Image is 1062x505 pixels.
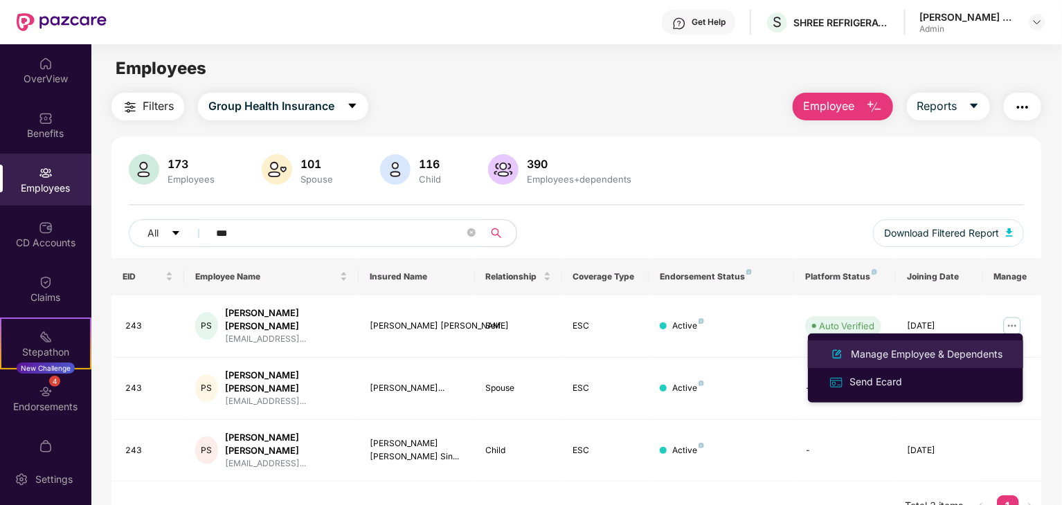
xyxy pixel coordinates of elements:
[298,174,336,185] div: Spouse
[195,374,218,402] div: PS
[524,174,634,185] div: Employees+dependents
[866,99,883,116] img: svg+xml;base64,PHN2ZyB4bWxucz0iaHR0cDovL3d3dy53My5vcmcvMjAwMC9zdmciIHhtbG5zOnhsaW5rPSJodHRwOi8vd3...
[39,439,53,453] img: svg+xml;base64,PHN2ZyBpZD0iTXlfT3JkZXJzIiBkYXRhLW5hbWU9Ik15IE9yZGVycyIgeG1sbnM9Imh0dHA6Ly93d3cudz...
[829,346,845,362] img: svg+xml;base64,PHN2ZyB4bWxucz0iaHR0cDovL3d3dy53My5vcmcvMjAwMC9zdmciIHhtbG5zOnhsaW5rPSJodHRwOi8vd3...
[122,99,138,116] img: svg+xml;base64,PHN2ZyB4bWxucz0iaHR0cDovL3d3dy53My5vcmcvMjAwMC9zdmciIHdpZHRoPSIyNCIgaGVpZ2h0PSIyNC...
[208,98,334,115] span: Group Health Insurance
[829,375,844,390] img: svg+xml;base64,PHN2ZyB4bWxucz0iaHR0cDovL3d3dy53My5vcmcvMjAwMC9zdmciIHdpZHRoPSIxNiIgaGVpZ2h0PSIxNi...
[17,13,107,31] img: New Pazcare Logo
[917,98,957,115] span: Reports
[794,358,896,420] td: -
[171,228,181,239] span: caret-down
[919,10,1016,24] div: [PERSON_NAME] Kale
[486,382,551,395] div: Spouse
[486,271,541,282] span: Relationship
[262,154,292,185] img: svg+xml;base64,PHN2ZyB4bWxucz0iaHR0cDovL3d3dy53My5vcmcvMjAwMC9zdmciIHhtbG5zOnhsaW5rPSJodHRwOi8vd3...
[198,93,368,120] button: Group Health Insurancecaret-down
[359,258,475,295] th: Insured Name
[370,437,464,463] div: [PERSON_NAME] [PERSON_NAME] Sin...
[983,258,1041,295] th: Manage
[39,275,53,289] img: svg+xml;base64,PHN2ZyBpZD0iQ2xhaW0iIHhtbG5zPSJodHRwOi8vd3d3LnczLm9yZy8yMDAwL3N2ZyIgd2lkdGg9IjIwIi...
[486,320,551,333] div: Self
[15,472,28,486] img: svg+xml;base64,PHN2ZyBpZD0iU2V0dGluZy0yMHgyMCIgeG1sbnM9Imh0dHA6Ly93d3cudzMub3JnLzIwMDAvc3ZnIiB3aW...
[125,444,173,457] div: 243
[848,347,1005,362] div: Manage Employee & Dependents
[483,219,517,247] button: search
[488,154,519,185] img: svg+xml;base64,PHN2ZyB4bWxucz0iaHR0cDovL3d3dy53My5vcmcvMjAwMC9zdmciIHhtbG5zOnhsaW5rPSJodHRwOi8vd3...
[347,100,358,113] span: caret-down
[225,395,348,408] div: [EMAIL_ADDRESS]...
[416,174,444,185] div: Child
[699,443,704,448] img: svg+xml;base64,PHN2ZyB4bWxucz0iaHR0cDovL3d3dy53My5vcmcvMjAwMC9zdmciIHdpZHRoPSI4IiBoZWlnaHQ9IjgiIH...
[129,154,159,185] img: svg+xml;base64,PHN2ZyB4bWxucz0iaHR0cDovL3d3dy53My5vcmcvMjAwMC9zdmciIHhtbG5zOnhsaW5rPSJodHRwOi8vd3...
[573,382,638,395] div: ESC
[225,431,348,457] div: [PERSON_NAME] [PERSON_NAME]
[298,157,336,171] div: 101
[475,258,562,295] th: Relationship
[699,380,704,386] img: svg+xml;base64,PHN2ZyB4bWxucz0iaHR0cDovL3d3dy53My5vcmcvMjAwMC9zdmciIHdpZHRoPSI4IiBoZWlnaHQ9IjgiIH...
[225,369,348,395] div: [PERSON_NAME] [PERSON_NAME]
[370,320,464,333] div: [PERSON_NAME] [PERSON_NAME]
[39,385,53,398] img: svg+xml;base64,PHN2ZyBpZD0iRW5kb3JzZW1lbnRzIiB4bWxucz0iaHR0cDovL3d3dy53My5vcmcvMjAwMC9zdmciIHdpZH...
[125,320,173,333] div: 243
[225,306,348,333] div: [PERSON_NAME] [PERSON_NAME]
[969,100,980,113] span: caret-down
[660,271,783,282] div: Endorsement Status
[225,333,348,346] div: [EMAIL_ADDRESS]...
[111,258,184,295] th: EID
[672,444,704,457] div: Active
[123,271,163,282] span: EID
[31,472,77,486] div: Settings
[111,93,184,120] button: Filters
[562,258,649,295] th: Coverage Type
[129,219,213,247] button: Allcaret-down
[184,258,359,295] th: Employee Name
[793,93,893,120] button: Employee
[672,320,704,333] div: Active
[919,24,1016,35] div: Admin
[165,157,217,171] div: 173
[1006,228,1013,237] img: svg+xml;base64,PHN2ZyB4bWxucz0iaHR0cDovL3d3dy53My5vcmcvMjAwMC9zdmciIHhtbG5zOnhsaW5rPSJodHRwOi8vd3...
[39,330,53,344] img: svg+xml;base64,PHN2ZyB4bWxucz0iaHR0cDovL3d3dy53My5vcmcvMjAwMC9zdmciIHdpZHRoPSIyMSIgaGVpZ2h0PSIyMC...
[416,157,444,171] div: 116
[116,58,206,78] span: Employees
[692,17,726,28] div: Get Help
[143,98,174,115] span: Filters
[803,98,855,115] span: Employee
[573,320,638,333] div: ESC
[147,226,159,241] span: All
[225,457,348,470] div: [EMAIL_ADDRESS]...
[907,444,972,457] div: [DATE]
[370,382,464,395] div: [PERSON_NAME]...
[847,374,905,389] div: Send Ecard
[524,157,634,171] div: 390
[819,319,874,333] div: Auto Verified
[1032,17,1043,28] img: svg+xml;base64,PHN2ZyBpZD0iRHJvcGRvd24tMzJ4MzIiIHhtbG5zPSJodHRwOi8vd3d3LnczLm9yZy8yMDAwL3N2ZyIgd2...
[907,320,972,333] div: [DATE]
[39,166,53,180] img: svg+xml;base64,PHN2ZyBpZD0iRW1wbG95ZWVzIiB4bWxucz0iaHR0cDovL3d3dy53My5vcmcvMjAwMC9zdmciIHdpZHRoPS...
[872,269,877,275] img: svg+xml;base64,PHN2ZyB4bWxucz0iaHR0cDovL3d3dy53My5vcmcvMjAwMC9zdmciIHdpZHRoPSI4IiBoZWlnaHQ9IjgiIH...
[49,376,60,387] div: 4
[39,57,53,71] img: svg+xml;base64,PHN2ZyBpZD0iSG9tZSIgeG1sbnM9Imh0dHA6Ly93d3cudzMub3JnLzIwMDAvc3ZnIiB3aWR0aD0iMjAiIG...
[165,174,217,185] div: Employees
[699,318,704,324] img: svg+xml;base64,PHN2ZyB4bWxucz0iaHR0cDovL3d3dy53My5vcmcvMjAwMC9zdmciIHdpZHRoPSI4IiBoZWlnaHQ9IjgiIH...
[195,271,337,282] span: Employee Name
[794,420,896,482] td: -
[746,269,752,275] img: svg+xml;base64,PHN2ZyB4bWxucz0iaHR0cDovL3d3dy53My5vcmcvMjAwMC9zdmciIHdpZHRoPSI4IiBoZWlnaHQ9IjgiIH...
[1014,99,1031,116] img: svg+xml;base64,PHN2ZyB4bWxucz0iaHR0cDovL3d3dy53My5vcmcvMjAwMC9zdmciIHdpZHRoPSIyNCIgaGVpZ2h0PSIyNC...
[805,271,885,282] div: Platform Status
[380,154,411,185] img: svg+xml;base64,PHN2ZyB4bWxucz0iaHR0cDovL3d3dy53My5vcmcvMjAwMC9zdmciIHhtbG5zOnhsaW5rPSJodHRwOi8vd3...
[39,221,53,235] img: svg+xml;base64,PHN2ZyBpZD0iQ0RfQWNjb3VudHMiIGRhdGEtbmFtZT0iQ0QgQWNjb3VudHMiIHhtbG5zPSJodHRwOi8vd3...
[467,228,476,237] span: close-circle
[125,382,173,395] div: 243
[907,93,990,120] button: Reportscaret-down
[793,16,890,29] div: SHREE REFRIGERATIONS LIMITED
[486,444,551,457] div: Child
[17,362,75,374] div: New Challenge
[672,17,686,30] img: svg+xml;base64,PHN2ZyBpZD0iSGVscC0zMngzMiIgeG1sbnM9Imh0dHA6Ly93d3cudzMub3JnLzIwMDAvc3ZnIiB3aWR0aD...
[1001,315,1023,337] img: manageButton
[884,226,999,241] span: Download Filtered Report
[483,228,510,239] span: search
[672,382,704,395] div: Active
[195,312,218,340] div: PS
